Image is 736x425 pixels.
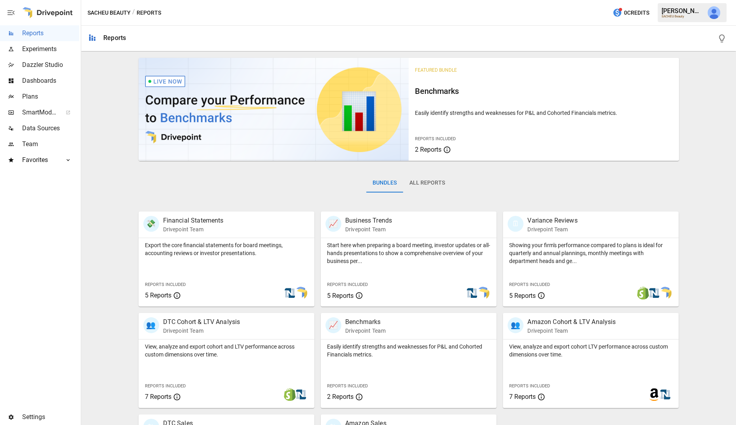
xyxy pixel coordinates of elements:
[345,216,392,225] p: Business Trends
[295,388,307,401] img: netsuite
[145,383,186,389] span: Reports Included
[283,287,296,299] img: netsuite
[22,44,79,54] span: Experiments
[145,241,308,257] p: Export the core financial statements for board meetings, accounting reviews or investor presentat...
[509,343,672,358] p: View, analyze and export cohort LTV performance across custom dimensions over time.
[659,287,671,299] img: smart model
[659,388,671,401] img: netsuite
[22,60,79,70] span: Dazzler Studio
[707,6,720,19] img: Derek Yimoyines
[22,139,79,149] span: Team
[466,287,478,299] img: netsuite
[57,107,62,116] span: ™
[22,92,79,101] span: Plans
[527,327,616,335] p: Drivepoint Team
[508,317,523,333] div: 👥
[22,29,79,38] span: Reports
[662,7,703,15] div: [PERSON_NAME]
[509,282,550,287] span: Reports Included
[527,225,577,233] p: Drivepoint Team
[22,155,57,165] span: Favorites
[415,136,456,141] span: Reports Included
[327,383,368,389] span: Reports Included
[87,8,131,18] button: SACHEU Beauty
[163,327,240,335] p: Drivepoint Team
[145,282,186,287] span: Reports Included
[22,412,79,422] span: Settings
[415,85,673,97] h6: Benchmarks
[327,393,354,400] span: 2 Reports
[662,15,703,18] div: SACHEU Beauty
[143,216,159,232] div: 💸
[509,383,550,389] span: Reports Included
[103,34,126,42] div: Reports
[345,327,386,335] p: Drivepoint Team
[163,317,240,327] p: DTC Cohort & LTV Analysis
[703,2,725,24] button: Derek Yimoyines
[508,216,523,232] div: 🗓
[415,67,457,73] span: Featured Bundle
[327,282,368,287] span: Reports Included
[327,241,490,265] p: Start here when preparing a board meeting, investor updates or all-hands presentations to show a ...
[648,388,660,401] img: amazon
[527,317,616,327] p: Amazon Cohort & LTV Analysis
[325,317,341,333] div: 📈
[648,287,660,299] img: netsuite
[345,225,392,233] p: Drivepoint Team
[477,287,489,299] img: smart model
[325,216,341,232] div: 📈
[415,146,441,153] span: 2 Reports
[295,287,307,299] img: smart model
[22,124,79,133] span: Data Sources
[22,76,79,86] span: Dashboards
[403,173,451,192] button: All Reports
[163,216,224,225] p: Financial Statements
[609,6,652,20] button: 0Credits
[509,241,672,265] p: Showing your firm's performance compared to plans is ideal for quarterly and annual plannings, mo...
[527,216,577,225] p: Variance Reviews
[143,317,159,333] div: 👥
[22,108,57,117] span: SmartModel
[145,343,308,358] p: View, analyze and export cohort and LTV performance across custom dimensions over time.
[139,58,409,161] img: video thumbnail
[345,317,386,327] p: Benchmarks
[624,8,649,18] span: 0 Credits
[145,393,171,400] span: 7 Reports
[637,287,649,299] img: shopify
[509,393,536,400] span: 7 Reports
[145,292,171,299] span: 5 Reports
[366,173,403,192] button: Bundles
[415,109,673,117] p: Easily identify strengths and weaknesses for P&L and Cohorted Financials metrics.
[327,292,354,299] span: 5 Reports
[283,388,296,401] img: shopify
[327,343,490,358] p: Easily identify strengths and weaknesses for P&L and Cohorted Financials metrics.
[509,292,536,299] span: 5 Reports
[132,8,135,18] div: /
[163,225,224,233] p: Drivepoint Team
